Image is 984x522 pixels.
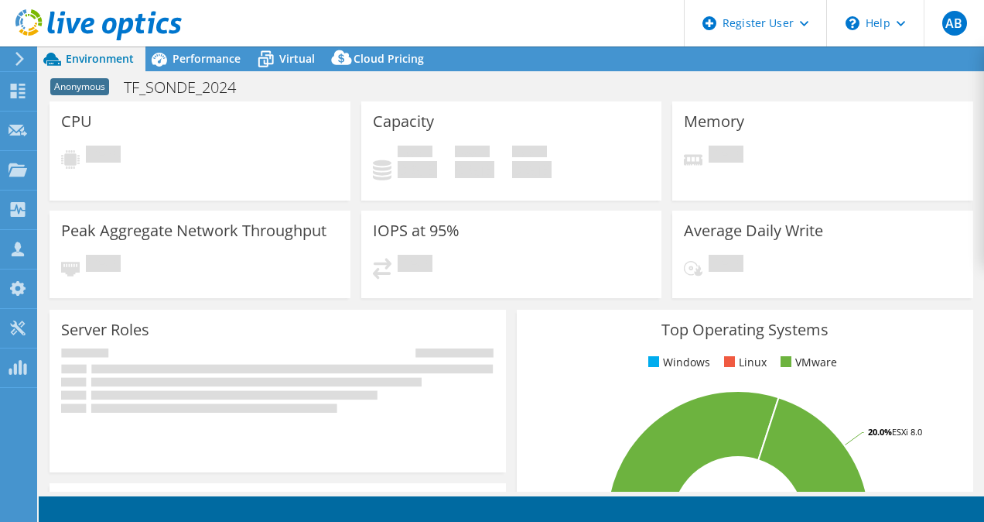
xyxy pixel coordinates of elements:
h3: Memory [684,113,744,130]
span: Virtual [279,51,315,66]
span: Pending [86,146,121,167]
h3: Average Daily Write [684,222,823,239]
h3: Top Operating Systems [528,321,962,338]
h1: TF_SONDE_2024 [117,79,260,96]
span: Pending [709,146,743,167]
span: AB [942,11,967,36]
span: Pending [709,255,743,276]
svg: \n [846,16,859,30]
h3: Peak Aggregate Network Throughput [61,222,326,239]
span: Pending [398,255,432,276]
li: Linux [720,354,767,371]
span: Free [455,146,490,161]
tspan: 20.0% [868,426,892,438]
h3: Server Roles [61,321,149,338]
span: Cloud Pricing [354,51,424,66]
span: Used [398,146,432,161]
span: Pending [86,255,121,276]
h3: IOPS at 95% [373,222,460,239]
h3: Capacity [373,113,434,130]
h4: 0 GiB [398,161,437,178]
span: Anonymous [50,78,109,95]
span: Environment [66,51,134,66]
h3: CPU [61,113,92,130]
li: Windows [644,354,710,371]
li: VMware [777,354,837,371]
h4: 0 GiB [455,161,494,178]
span: Total [512,146,547,161]
h4: 0 GiB [512,161,552,178]
tspan: ESXi 8.0 [892,426,922,438]
span: Performance [173,51,241,66]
